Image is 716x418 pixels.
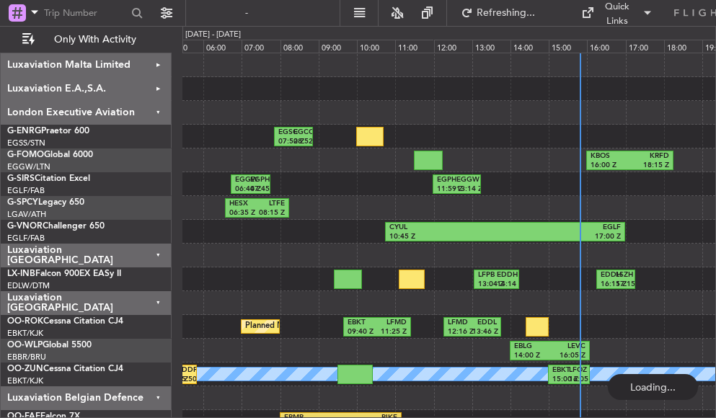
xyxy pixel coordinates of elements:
span: Only With Activity [37,35,152,45]
div: LFPB [478,270,496,280]
div: EGPH [437,175,457,185]
span: G-SPCY [7,198,38,207]
div: CYUL [389,223,505,233]
span: G-SIRS [7,174,35,183]
input: Trip Number [44,2,127,24]
span: OO-WLP [7,341,43,350]
div: EGGW [235,175,250,185]
div: 12:16 Z [448,327,472,337]
div: 06:35 Z [229,208,257,218]
div: 07:00 [242,40,280,53]
a: G-FOMOGlobal 6000 [7,151,93,159]
a: EBBR/BRU [7,352,46,363]
div: 13:04 Z [478,280,496,290]
div: LFMD [448,318,472,328]
div: 10:00 [357,40,395,53]
div: LEVC [550,342,586,352]
div: 15:00 [549,40,587,53]
div: 13:14 Z [456,184,477,195]
button: Quick Links [574,1,660,25]
div: [DATE] - [DATE] [185,29,241,41]
div: 07:52 Z [278,137,293,147]
span: G-VNOR [7,222,43,231]
div: EDDH [601,270,616,280]
button: Refreshing... [454,1,541,25]
div: 08:15 Z [257,208,286,218]
div: 06:44 Z [235,184,250,195]
div: 07:45 Z [250,184,265,195]
div: EGSC [278,128,293,138]
a: EBKT/KJK [7,328,43,339]
span: LX-INB [7,270,35,278]
div: 09:40 Z [348,327,377,337]
div: LFMD [377,318,407,328]
div: 05:50 Z [177,375,193,385]
span: OO-ROK [7,317,43,326]
a: G-VNORChallenger 650 [7,222,105,231]
div: 06:00 [203,40,242,53]
a: EBKT/KJK [7,375,43,386]
a: G-SIRSCitation Excel [7,174,90,183]
div: 14:00 Z [514,351,550,361]
a: LX-INBFalcon 900EX EASy II [7,270,121,278]
span: Refreshing... [476,8,536,18]
a: OO-WLPGlobal 5500 [7,341,92,350]
div: 15:00 Z [552,375,569,385]
a: EGLF/FAB [7,233,45,244]
div: EGCC [293,128,309,138]
a: LGAV/ATH [7,209,46,220]
div: 16:05 Z [550,351,586,361]
div: 10:45 Z [389,232,505,242]
div: LSZH [616,270,631,280]
div: 17:00 [626,40,664,53]
div: LTFE [257,199,286,209]
a: EGLF/FAB [7,185,45,196]
div: EDDH [497,270,515,280]
div: 14:14 Z [497,280,515,290]
div: EGGW [456,175,477,185]
a: OO-ZUNCessna Citation CJ4 [7,365,123,373]
div: 13:46 Z [472,327,497,337]
div: 08:00 [280,40,319,53]
span: OO-ZUN [7,365,43,373]
div: 11:25 Z [377,327,407,337]
span: G-ENRG [7,127,41,135]
div: EGLF [505,223,622,233]
a: G-SPCYLegacy 650 [7,198,84,207]
a: EDLW/DTM [7,280,50,291]
div: 09:00 [319,40,357,53]
div: EDDF [177,365,193,375]
div: 16:05 Z [569,375,585,385]
div: Planned Maint Kortrijk-[GEOGRAPHIC_DATA] [245,316,413,337]
button: Only With Activity [16,28,156,51]
div: KBOS [591,151,629,161]
div: Loading... [608,374,698,400]
div: EBKT [348,318,377,328]
div: EGPH [250,175,265,185]
a: EGGW/LTN [7,161,50,172]
div: 08:52 Z [293,137,309,147]
div: 16:15 Z [601,280,616,290]
div: 14:00 [511,40,549,53]
div: 16:00 Z [591,161,629,171]
div: 16:00 [587,40,625,53]
a: EGSS/STN [7,138,45,148]
div: 18:00 [664,40,702,53]
div: 18:15 Z [630,161,669,171]
div: 17:15 Z [616,280,631,290]
div: EBKT [552,365,569,375]
div: LFOZ [569,365,585,375]
span: G-FOMO [7,151,44,159]
a: OO-ROKCessna Citation CJ4 [7,317,123,326]
div: EBLG [514,342,550,352]
div: KRFD [630,151,669,161]
div: 11:59 Z [437,184,457,195]
a: G-ENRGPraetor 600 [7,127,89,135]
div: 05:00 [165,40,203,53]
div: 17:00 Z [505,232,622,242]
div: 11:00 [395,40,433,53]
div: 13:00 [472,40,511,53]
div: EDDL [472,318,497,328]
div: HESX [229,199,257,209]
div: 12:00 [434,40,472,53]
